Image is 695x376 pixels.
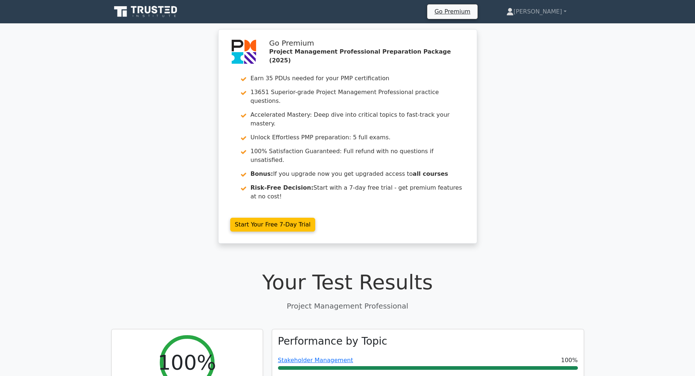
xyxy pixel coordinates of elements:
[230,218,316,232] a: Start Your Free 7-Day Trial
[111,301,584,311] p: Project Management Professional
[489,4,584,19] a: [PERSON_NAME]
[561,356,578,365] span: 100%
[111,270,584,294] h1: Your Test Results
[278,335,387,348] h3: Performance by Topic
[158,350,216,375] h2: 100%
[278,357,353,364] a: Stakeholder Management
[430,7,475,16] a: Go Premium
